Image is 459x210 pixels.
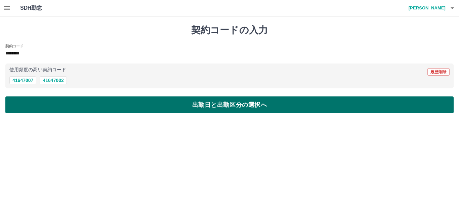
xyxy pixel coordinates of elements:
button: 41647002 [40,76,67,84]
h1: 契約コードの入力 [5,25,454,36]
button: 履歴削除 [427,68,450,76]
button: 出勤日と出勤区分の選択へ [5,96,454,113]
h2: 契約コード [5,43,23,49]
button: 41647007 [9,76,36,84]
p: 使用頻度の高い契約コード [9,68,66,72]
